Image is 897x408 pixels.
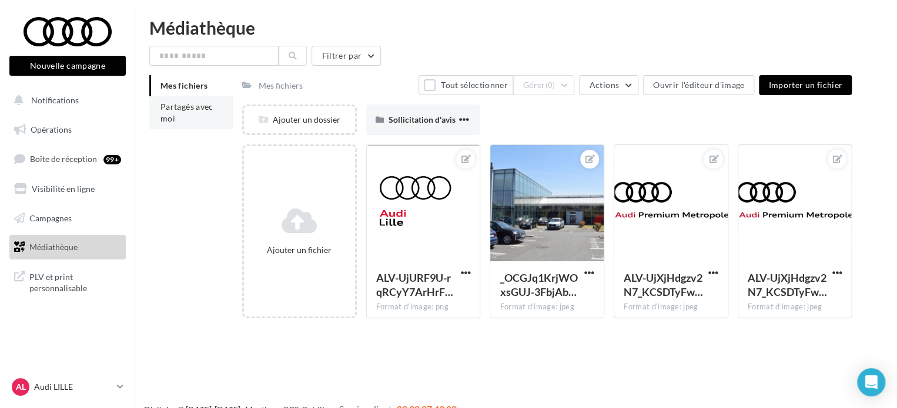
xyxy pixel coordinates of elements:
span: (0) [545,80,555,90]
a: PLV et print personnalisable [7,264,128,299]
span: ALV-UjXjHdgzv2N7_KCSDTyFwkDSjMhN5X3qn8kGenwxjw1l-YCUFoA [624,271,703,298]
span: ALV-UjXjHdgzv2N7_KCSDTyFwkDSjMhN5X3qn8kGenwxjw1l-YCUFoA [748,271,827,298]
a: Boîte de réception99+ [7,146,128,171]
span: PLV et print personnalisable [29,269,121,294]
span: Actions [589,80,618,90]
span: Importer un fichier [768,80,842,90]
a: Campagnes [7,206,128,231]
span: Mes fichiers [160,80,207,90]
div: Médiathèque [149,19,883,36]
span: Sollicitation d'avis [389,114,456,124]
span: Médiathèque [29,242,78,252]
div: Open Intercom Messenger [857,368,885,396]
div: Format d'image: jpeg [748,302,842,312]
div: Ajouter un fichier [249,244,350,256]
a: Visibilité en ligne [7,177,128,201]
button: Nouvelle campagne [9,56,126,76]
span: _OCGJq1KrjWOxsGUJ-3FbjAbdsbrU641ajpzxbtnPJVO_ax-F0q9rJjhGImFCRJtOCwBxMbUeDw6PgLq=s0 [500,271,577,298]
div: Format d'image: jpeg [624,302,718,312]
span: Notifications [31,95,79,105]
button: Gérer(0) [513,75,575,95]
span: Visibilité en ligne [32,184,95,194]
a: AL Audi LILLE [9,376,126,398]
span: ALV-UjURF9U-rqRCyY7ArHrFbgmQ2DO2bltMgvt5gKogMqIwgiqN_x0 [376,271,453,298]
div: Format d'image: png [376,302,471,312]
button: Tout sélectionner [419,75,513,95]
div: 99+ [103,155,121,164]
div: Format d'image: jpeg [500,302,594,312]
div: Ajouter un dossier [244,114,355,126]
button: Ouvrir l'éditeur d'image [643,75,754,95]
button: Filtrer par [312,46,381,66]
span: Boîte de réception [30,154,97,164]
button: Notifications [7,88,123,113]
span: Campagnes [29,213,72,222]
span: AL [16,381,26,393]
a: Opérations [7,117,128,142]
button: Actions [579,75,638,95]
div: Mes fichiers [259,80,303,92]
span: Opérations [31,124,72,134]
a: Médiathèque [7,235,128,259]
button: Importer un fichier [759,75,852,95]
span: Partagés avec moi [160,102,213,123]
p: Audi LILLE [34,381,112,393]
